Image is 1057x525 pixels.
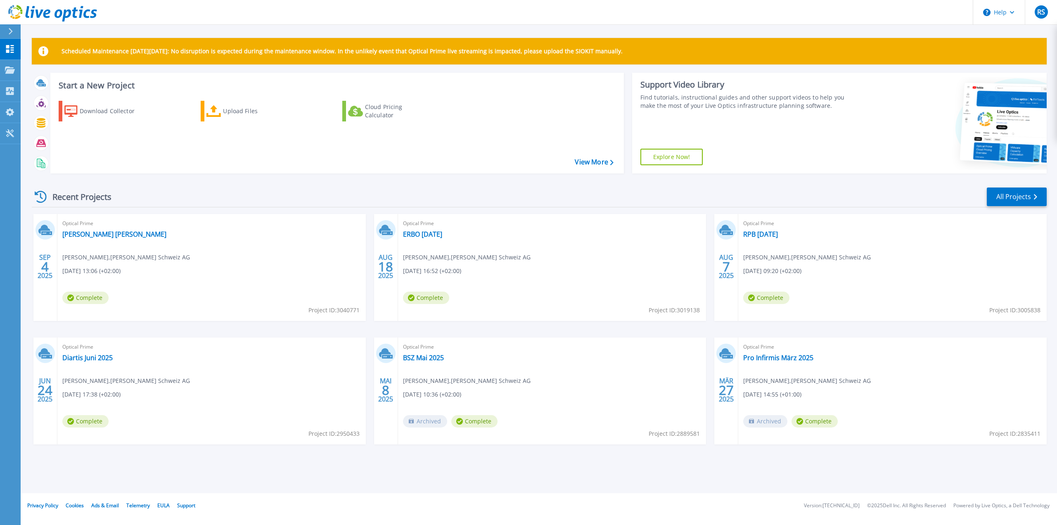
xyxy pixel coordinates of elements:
[403,253,531,262] span: [PERSON_NAME] , [PERSON_NAME] Schweiz AG
[989,306,1040,315] span: Project ID: 3005838
[62,266,121,276] span: [DATE] 13:06 (+02:00)
[157,502,170,509] a: EULA
[403,390,461,399] span: [DATE] 10:36 (+02:00)
[403,219,702,228] span: Optical Prime
[201,101,293,121] a: Upload Files
[987,188,1047,206] a: All Projects
[342,101,434,121] a: Cloud Pricing Calculator
[743,266,801,276] span: [DATE] 09:20 (+02:00)
[378,375,393,405] div: MAI 2025
[640,79,855,90] div: Support Video Library
[743,376,871,385] span: [PERSON_NAME] , [PERSON_NAME] Schweiz AG
[403,376,531,385] span: [PERSON_NAME] , [PERSON_NAME] Schweiz AG
[723,263,730,270] span: 7
[403,292,449,304] span: Complete
[378,263,393,270] span: 18
[792,415,838,428] span: Complete
[451,415,498,428] span: Complete
[365,103,431,119] div: Cloud Pricing Calculator
[27,502,58,509] a: Privacy Policy
[649,429,700,438] span: Project ID: 2889581
[743,342,1042,352] span: Optical Prime
[403,230,442,238] a: ERBO [DATE]
[743,415,787,428] span: Archived
[80,103,146,119] div: Download Collector
[66,502,84,509] a: Cookies
[743,292,789,304] span: Complete
[62,253,190,262] span: [PERSON_NAME] , [PERSON_NAME] Schweiz AG
[743,354,813,362] a: Pro Infirmis März 2025
[223,103,289,119] div: Upload Files
[32,187,123,207] div: Recent Projects
[62,230,166,238] a: [PERSON_NAME] [PERSON_NAME]
[62,390,121,399] span: [DATE] 17:38 (+02:00)
[59,101,151,121] a: Download Collector
[743,390,801,399] span: [DATE] 14:55 (+01:00)
[719,387,734,394] span: 27
[403,415,447,428] span: Archived
[1037,9,1045,15] span: RS
[989,429,1040,438] span: Project ID: 2835411
[718,252,734,282] div: AUG 2025
[743,253,871,262] span: [PERSON_NAME] , [PERSON_NAME] Schweiz AG
[38,387,52,394] span: 24
[62,219,361,228] span: Optical Prime
[743,230,778,238] a: RPB [DATE]
[867,503,946,508] li: © 2025 Dell Inc. All Rights Reserved
[378,252,393,282] div: AUG 2025
[382,387,389,394] span: 8
[575,158,613,166] a: View More
[804,503,860,508] li: Version: [TECHNICAL_ID]
[640,93,855,110] div: Find tutorials, instructional guides and other support videos to help you make the most of your L...
[177,502,195,509] a: Support
[62,342,361,352] span: Optical Prime
[37,252,53,282] div: SEP 2025
[718,375,734,405] div: MÄR 2025
[403,266,461,276] span: [DATE] 16:52 (+02:00)
[953,503,1050,508] li: Powered by Live Optics, a Dell Technology
[62,415,109,428] span: Complete
[37,375,53,405] div: JUN 2025
[403,354,444,362] a: BSZ Mai 2025
[649,306,700,315] span: Project ID: 3019138
[59,81,613,90] h3: Start a New Project
[308,429,360,438] span: Project ID: 2950433
[62,292,109,304] span: Complete
[62,48,623,55] p: Scheduled Maintenance [DATE][DATE]: No disruption is expected during the maintenance window. In t...
[743,219,1042,228] span: Optical Prime
[62,354,113,362] a: Diartis Juni 2025
[91,502,119,509] a: Ads & Email
[126,502,150,509] a: Telemetry
[403,342,702,352] span: Optical Prime
[41,263,49,270] span: 4
[640,149,703,165] a: Explore Now!
[308,306,360,315] span: Project ID: 3040771
[62,376,190,385] span: [PERSON_NAME] , [PERSON_NAME] Schweiz AG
